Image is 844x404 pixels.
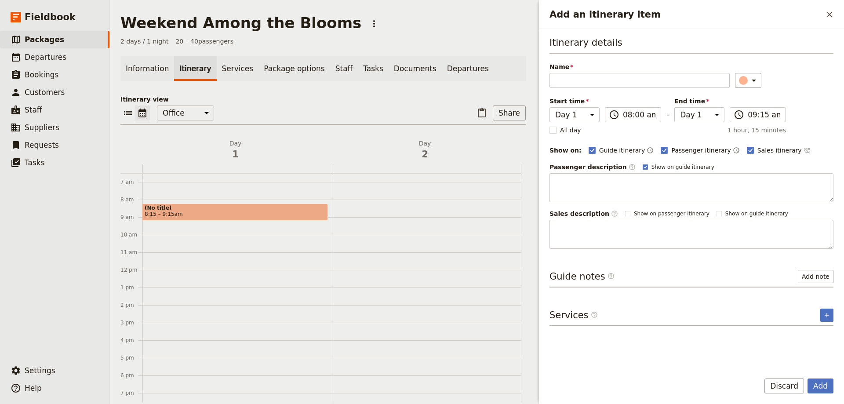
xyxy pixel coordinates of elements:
[25,366,55,375] span: Settings
[549,62,730,71] span: Name
[120,249,142,256] div: 11 am
[120,319,142,326] div: 3 pm
[549,97,600,106] span: Start time
[820,309,833,322] button: Add service inclusion
[330,56,358,81] a: Staff
[120,302,142,309] div: 2 pm
[142,204,328,221] div: (No title)8:15 – 9:15am
[25,53,66,62] span: Departures
[120,56,174,81] a: Information
[358,56,389,81] a: Tasks
[120,372,142,379] div: 6 pm
[674,97,724,106] span: End time
[120,95,526,104] p: Itinerary view
[25,141,59,149] span: Requests
[120,178,142,186] div: 7 am
[549,309,598,322] h3: Services
[666,109,669,122] span: -
[120,284,142,291] div: 1 pm
[174,56,216,81] a: Itinerary
[560,126,581,135] span: All day
[442,56,494,81] a: Departures
[591,311,598,318] span: ​
[25,106,42,114] span: Staff
[822,7,837,22] button: Close drawer
[757,146,802,155] span: Sales itinerary
[120,389,142,397] div: 7 pm
[608,273,615,283] span: ​
[733,145,740,156] button: Time shown on passenger itinerary
[120,354,142,361] div: 5 pm
[629,164,636,171] span: ​
[25,384,42,393] span: Help
[764,379,804,393] button: Discard
[120,106,135,120] button: List view
[740,75,759,86] div: ​
[120,14,361,32] h1: Weekend Among the Blooms
[549,163,636,171] label: Passenger description
[728,126,786,135] span: 1 hour, 15 minutes
[671,146,731,155] span: Passenger itinerary
[120,196,142,203] div: 8 am
[549,209,618,218] label: Sales description
[734,109,744,120] span: ​
[674,107,724,122] select: End time
[175,37,233,46] span: 20 – 40 passengers
[367,16,382,31] button: Actions
[335,139,514,161] h2: Day
[332,139,521,164] button: Day2
[611,210,618,217] span: ​
[804,145,811,156] button: Time not shown on sales itinerary
[735,73,761,88] button: ​
[258,56,330,81] a: Package options
[120,214,142,221] div: 9 am
[599,146,645,155] span: Guide itinerary
[142,139,332,164] button: Day1
[120,266,142,273] div: 12 pm
[217,56,259,81] a: Services
[135,106,150,120] button: Calendar view
[725,210,788,217] span: Show on guide itinerary
[120,231,142,238] div: 10 am
[145,205,326,211] span: (No title)
[549,107,600,122] select: Start time
[25,158,45,167] span: Tasks
[549,36,833,54] h3: Itinerary details
[549,270,615,283] h3: Guide notes
[25,11,76,24] span: Fieldbook
[335,148,514,161] span: 2
[608,273,615,280] span: ​
[146,139,325,161] h2: Day
[549,73,730,88] input: Name
[120,37,168,46] span: 2 days / 1 night
[25,35,64,44] span: Packages
[609,109,619,120] span: ​
[591,311,598,322] span: ​
[474,106,489,120] button: Paste itinerary item
[808,379,833,393] button: Add
[549,146,582,155] div: Show on:
[120,337,142,344] div: 4 pm
[493,106,526,120] button: Share
[25,123,59,132] span: Suppliers
[25,70,58,79] span: Bookings
[389,56,442,81] a: Documents
[647,145,654,156] button: Time shown on guide itinerary
[798,270,833,283] button: Add note
[623,109,655,120] input: ​
[145,211,183,217] span: 8:15 – 9:15am
[651,164,714,171] span: Show on guide itinerary
[634,210,709,217] span: Show on passenger itinerary
[748,109,780,120] input: ​
[25,88,65,97] span: Customers
[549,8,822,21] h2: Add an itinerary item
[146,148,325,161] span: 1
